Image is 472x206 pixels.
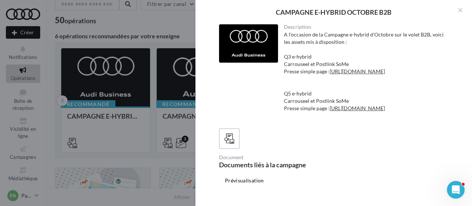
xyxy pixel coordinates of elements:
[330,105,385,111] a: [URL][DOMAIN_NAME]
[284,24,449,29] div: Description
[207,9,460,15] div: CAMPAGNE E-HYBRID OCTOBRE B2B
[330,68,385,74] a: [URL][DOMAIN_NAME]
[447,181,465,199] iframe: Intercom live chat
[219,161,334,168] div: Documents liés à la campagne
[219,155,334,160] div: Document
[284,31,449,119] div: A l'occasion de la Campagne e-hybrid d'Octobre sur le volet B2B, voici les assets mis à dispositi...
